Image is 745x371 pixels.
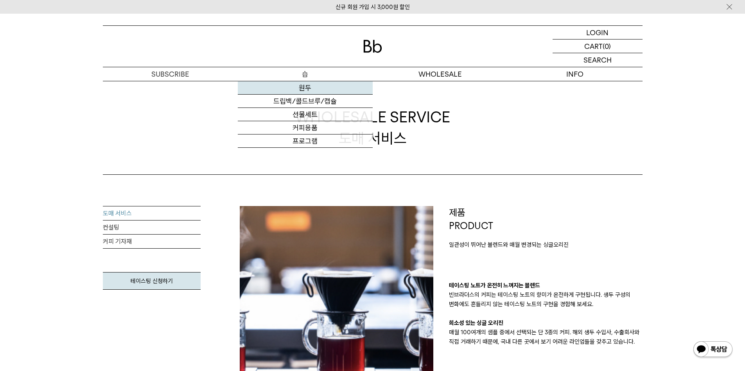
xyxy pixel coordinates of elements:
p: 테이스팅 노트가 온전히 느껴지는 블렌드 [449,281,643,290]
a: 선물세트 [238,108,373,121]
a: 테이스팅 신청하기 [103,272,201,290]
a: 도매 서비스 [103,206,201,220]
a: 프로그램 [238,134,373,148]
a: 신규 회원 가입 시 3,000원 할인 [336,4,410,11]
p: (0) [603,39,611,53]
img: 로고 [363,40,382,53]
a: 숍 [238,67,373,81]
p: 제품 PRODUCT [449,206,643,232]
a: LOGIN [553,26,643,39]
a: 커피용품 [238,121,373,134]
p: 희소성 있는 싱글 오리진 [449,318,643,328]
p: SEARCH [583,53,612,67]
p: WHOLESALE [373,67,508,81]
p: 매월 100여개의 샘플 중에서 선택되는 단 3종의 커피. 해외 생두 수입사, 수출회사와 직접 거래하기 때문에, 국내 다른 곳에서 보기 어려운 라인업들을 갖추고 있습니다. [449,328,643,346]
p: 일관성이 뛰어난 블렌드와 매월 변경되는 싱글오리진 [449,240,643,249]
div: 도매 서비스 [295,107,450,148]
a: 커피 기자재 [103,235,201,249]
a: 원두 [238,81,373,95]
p: LOGIN [586,26,609,39]
p: 빈브라더스의 커피는 테이스팅 노트의 향미가 온전하게 구현됩니다. 생두 구성의 변화에도 흔들리지 않는 테이스팅 노트의 구현을 경험해 보세요. [449,290,643,309]
p: CART [584,39,603,53]
img: 카카오톡 채널 1:1 채팅 버튼 [693,341,733,359]
a: CART (0) [553,39,643,53]
a: SUBSCRIBE [103,67,238,81]
a: 컨설팅 [103,220,201,235]
a: 드립백/콜드브루/캡슐 [238,95,373,108]
span: WHOLESALE SERVICE [295,107,450,127]
p: INFO [508,67,643,81]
